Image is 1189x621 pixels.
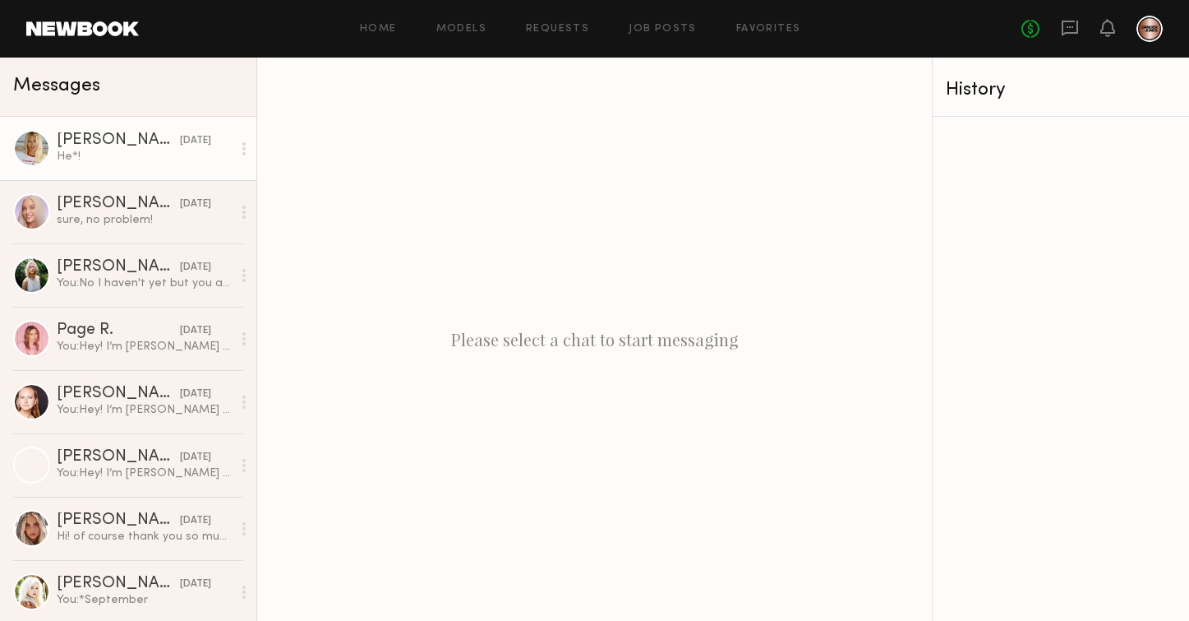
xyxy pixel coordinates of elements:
div: [DATE] [180,323,211,339]
div: Hi! of course thank you so much for getting back! I am not available on 9/15 anymore i’m so sorry... [57,529,232,545]
div: You: Hey! I’m [PERSON_NAME] (@doug_theo on Instagram), Director of Education at [PERSON_NAME]. I’... [57,402,232,418]
div: [DATE] [180,450,211,466]
div: [PERSON_NAME] [57,196,180,212]
div: [PERSON_NAME] [57,512,180,529]
div: You: Hey! I’m [PERSON_NAME] (@doug_theo on Instagram), Director of Education at [PERSON_NAME]. I’... [57,339,232,355]
div: sure, no problem! [57,212,232,228]
a: Job Posts [629,24,697,35]
div: [PERSON_NAME] [57,576,180,592]
div: [PERSON_NAME] [57,259,180,276]
div: [PERSON_NAME] [57,386,180,402]
div: [DATE] [180,577,211,592]
div: You: Hey! I’m [PERSON_NAME] (@doug_theo on Instagram), Director of Education at [PERSON_NAME]. I’... [57,466,232,481]
div: Page R. [57,322,180,339]
div: [DATE] [180,133,211,149]
div: Please select a chat to start messaging [257,58,932,621]
a: Favorites [736,24,801,35]
div: [PERSON_NAME] [57,132,180,149]
div: You: No I haven't yet but you are booked for the day! We are prepping for an event this weekend s... [57,276,232,291]
div: History [946,81,1176,100]
div: You: *September [57,592,232,608]
span: Messages [13,76,100,95]
div: [PERSON_NAME] [57,449,180,466]
div: [DATE] [180,260,211,276]
div: [DATE] [180,387,211,402]
a: Requests [526,24,589,35]
div: [DATE] [180,513,211,529]
a: Home [360,24,397,35]
div: [DATE] [180,197,211,212]
a: Models [436,24,486,35]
